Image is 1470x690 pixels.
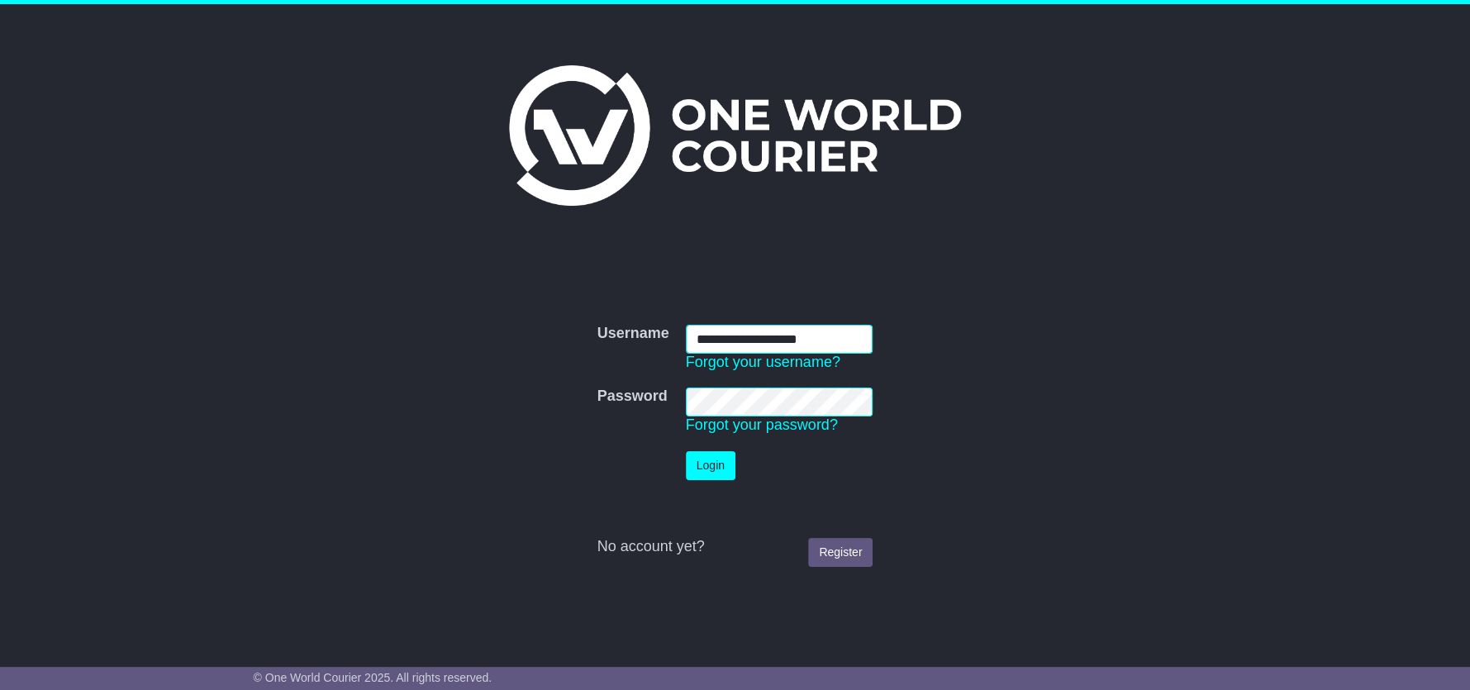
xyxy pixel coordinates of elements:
[509,65,960,206] img: One World
[597,388,668,406] label: Password
[808,538,873,567] a: Register
[686,416,838,433] a: Forgot your password?
[686,354,840,370] a: Forgot your username?
[254,671,492,684] span: © One World Courier 2025. All rights reserved.
[597,325,669,343] label: Username
[597,538,873,556] div: No account yet?
[686,451,735,480] button: Login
